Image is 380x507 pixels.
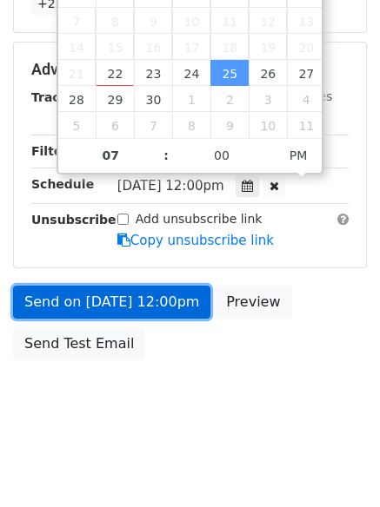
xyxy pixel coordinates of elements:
span: October 9, 2025 [210,112,249,138]
span: October 4, 2025 [287,86,325,112]
span: Click to toggle [275,138,323,173]
span: September 17, 2025 [172,34,210,60]
span: September 28, 2025 [58,86,97,112]
span: September 16, 2025 [134,34,172,60]
a: Send Test Email [13,327,145,360]
span: September 27, 2025 [287,60,325,86]
label: Add unsubscribe link [136,210,263,228]
span: September 10, 2025 [172,8,210,34]
span: September 15, 2025 [96,34,134,60]
span: : [163,138,169,173]
span: September 21, 2025 [58,60,97,86]
span: [DATE] 12:00pm [117,178,224,194]
span: September 29, 2025 [96,86,134,112]
input: Hour [58,138,164,173]
iframe: Chat Widget [293,424,380,507]
span: October 7, 2025 [134,112,172,138]
a: Send on [DATE] 12:00pm [13,286,210,319]
span: October 3, 2025 [249,86,287,112]
a: Preview [215,286,291,319]
span: September 22, 2025 [96,60,134,86]
span: September 19, 2025 [249,34,287,60]
span: September 13, 2025 [287,8,325,34]
span: September 25, 2025 [210,60,249,86]
span: September 7, 2025 [58,8,97,34]
span: September 26, 2025 [249,60,287,86]
span: October 5, 2025 [58,112,97,138]
span: October 8, 2025 [172,112,210,138]
span: September 11, 2025 [210,8,249,34]
input: Minute [169,138,275,173]
span: September 12, 2025 [249,8,287,34]
strong: Filters [31,144,76,158]
span: September 24, 2025 [172,60,210,86]
strong: Schedule [31,177,94,191]
span: September 20, 2025 [287,34,325,60]
a: Copy unsubscribe link [117,233,274,248]
span: September 23, 2025 [134,60,172,86]
h5: Advanced [31,60,349,79]
span: October 1, 2025 [172,86,210,112]
span: October 6, 2025 [96,112,134,138]
strong: Tracking [31,90,90,104]
span: September 8, 2025 [96,8,134,34]
span: October 10, 2025 [249,112,287,138]
span: September 30, 2025 [134,86,172,112]
span: September 14, 2025 [58,34,97,60]
strong: Unsubscribe [31,213,117,227]
span: September 18, 2025 [210,34,249,60]
span: October 2, 2025 [210,86,249,112]
span: September 9, 2025 [134,8,172,34]
span: October 11, 2025 [287,112,325,138]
